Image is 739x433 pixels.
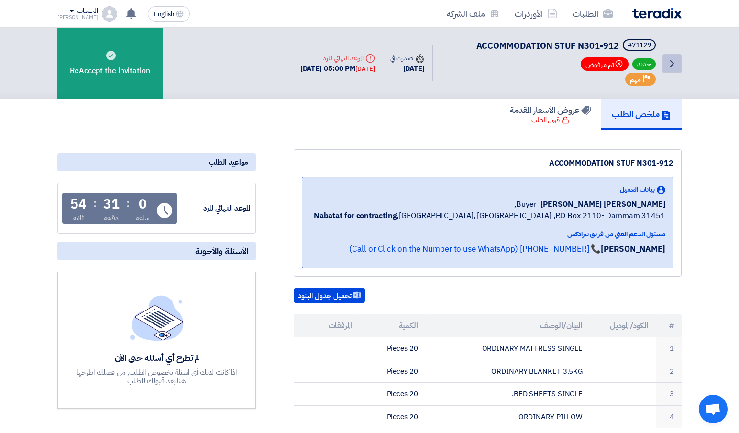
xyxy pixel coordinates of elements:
th: الكمية [360,314,426,337]
button: English [148,6,190,22]
div: [DATE] [355,64,375,74]
span: [PERSON_NAME] [PERSON_NAME] [540,199,665,210]
h5: عروض الأسعار المقدمة [510,104,591,115]
td: BED SHEETS SINGLE. [426,383,591,406]
div: صدرت في [390,53,425,63]
div: : [126,195,130,212]
td: ORDINARY PILLOW [426,405,591,428]
th: البيان/الوصف [426,314,591,337]
span: English [154,11,174,18]
a: ملف الشركة [439,2,507,25]
div: 54 [70,198,87,211]
div: #71129 [628,42,651,49]
td: 1 [656,337,682,360]
td: ORDINARY MATTRESS SINGLE [426,337,591,360]
div: : [93,195,97,212]
span: ACCOMMODATION STUF N301-912 [476,39,619,52]
td: 4 [656,405,682,428]
strong: [PERSON_NAME] [601,243,665,255]
span: Buyer, [514,199,536,210]
span: بيانات العميل [620,185,655,195]
td: 20 Pieces [360,337,426,360]
td: 20 Pieces [360,383,426,406]
td: 3 [656,383,682,406]
th: # [656,314,682,337]
div: [PERSON_NAME] [57,15,98,20]
span: [GEOGRAPHIC_DATA], [GEOGRAPHIC_DATA] ,P.O Box 2110- Dammam 31451 [314,210,665,222]
div: [DATE] 05:00 PM [300,63,375,74]
a: 📞 [PHONE_NUMBER] (Call or Click on the Number to use WhatsApp) [349,243,601,255]
span: جديد [632,58,656,70]
span: الأسئلة والأجوبة [195,245,248,256]
h5: ملخص الطلب [612,109,671,120]
td: ORDINARY BLANKET 3.5KG [426,360,591,383]
div: ACCOMMODATION STUF N301-912 [302,157,673,169]
img: empty_state_list.svg [130,295,184,340]
div: 31 [103,198,120,211]
div: 0 [139,198,147,211]
a: Open chat [699,395,728,423]
div: مواعيد الطلب [57,153,256,171]
div: ReAccept the invitation [57,28,163,99]
div: دقيقة [104,213,119,223]
th: الكود/الموديل [590,314,656,337]
td: 2 [656,360,682,383]
a: الأوردرات [507,2,565,25]
td: 20 Pieces [360,360,426,383]
img: Teradix logo [632,8,682,19]
div: [DATE] [390,63,425,74]
div: قبول الطلب [531,115,569,125]
a: عروض الأسعار المقدمة قبول الطلب [499,99,601,130]
button: تحميل جدول البنود [294,288,365,303]
div: ثانية [73,213,84,223]
a: ملخص الطلب [601,99,682,130]
a: الطلبات [565,2,620,25]
span: تم مرفوض [581,57,629,71]
b: Nabatat for contracting, [314,210,399,222]
div: الموعد النهائي للرد [300,53,375,63]
div: اذا كانت لديك أي اسئلة بخصوص الطلب, من فضلك اطرحها هنا بعد قبولك للطلب [76,368,238,385]
div: مسئول الدعم الفني من فريق تيرادكس [314,229,665,239]
div: لم تطرح أي أسئلة حتى الآن [76,352,238,363]
th: المرفقات [294,314,360,337]
span: مهم [630,75,641,84]
h5: ACCOMMODATION STUF N301-912 [476,39,658,53]
img: profile_test.png [102,6,117,22]
div: ساعة [136,213,150,223]
div: الموعد النهائي للرد [179,203,251,214]
div: الحساب [77,7,98,15]
td: 20 Pieces [360,405,426,428]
